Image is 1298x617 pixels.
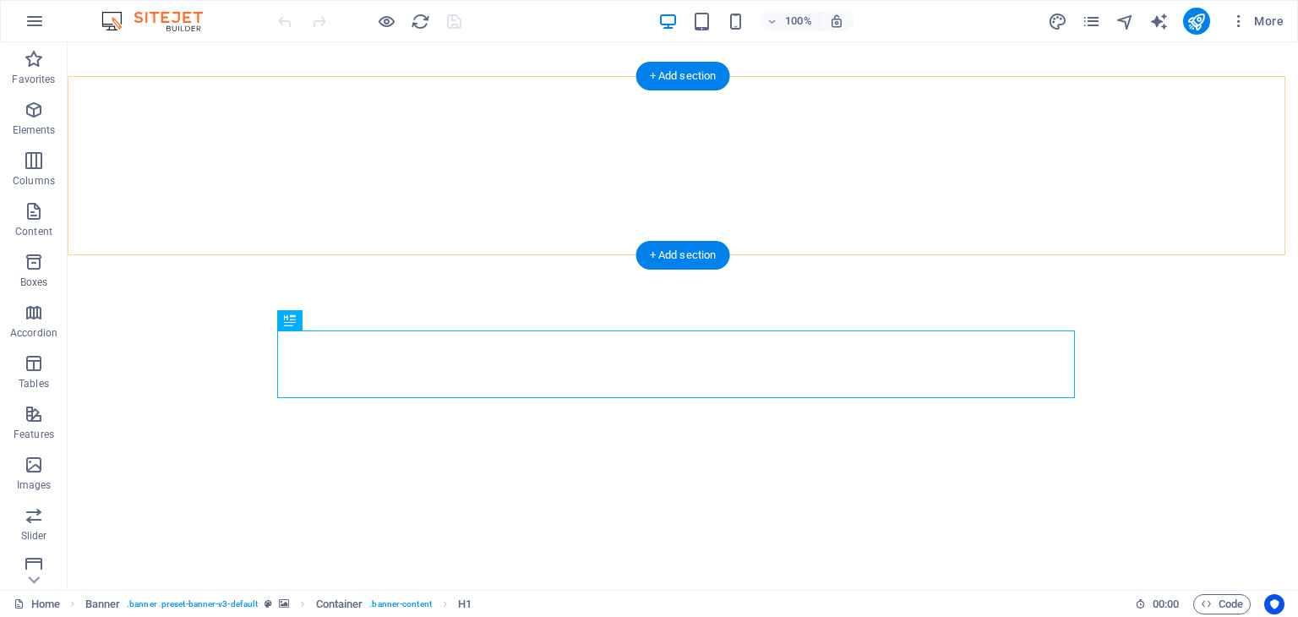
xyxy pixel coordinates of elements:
button: reload [410,11,430,31]
p: Columns [13,174,55,188]
p: Images [17,478,52,492]
button: pages [1082,11,1102,31]
p: Accordion [10,326,57,340]
i: Navigator [1115,12,1135,31]
span: More [1230,13,1284,30]
div: + Add section [636,62,730,90]
button: Usercentrics [1264,594,1284,614]
button: text_generator [1149,11,1170,31]
span: Code [1201,594,1243,614]
button: Code [1193,594,1251,614]
span: . banner .preset-banner-v3-default [127,594,258,614]
i: Publish [1186,12,1206,31]
button: publish [1183,8,1210,35]
h6: 100% [785,11,812,31]
p: Boxes [20,276,48,289]
button: Click here to leave preview mode and continue editing [376,11,396,31]
a: Click to cancel selection. Double-click to open Pages [14,594,60,614]
span: Click to select. Double-click to edit [316,594,363,614]
button: design [1048,11,1068,31]
p: Favorites [12,73,55,86]
p: Tables [19,377,49,390]
nav: breadcrumb [85,594,472,614]
div: + Add section [636,241,730,270]
i: Design (Ctrl+Alt+Y) [1048,12,1067,31]
span: . banner-content [369,594,431,614]
i: On resize automatically adjust zoom level to fit chosen device. [829,14,844,29]
span: 00 00 [1153,594,1179,614]
img: Editor Logo [97,11,224,31]
span: Click to select. Double-click to edit [458,594,472,614]
span: Click to select. Double-click to edit [85,594,121,614]
p: Elements [13,123,56,137]
i: Reload page [411,12,430,31]
button: More [1224,8,1290,35]
p: Slider [21,529,47,543]
p: Features [14,428,54,441]
button: 100% [760,11,820,31]
i: This element contains a background [279,599,289,609]
span: : [1164,598,1167,610]
h6: Session time [1135,594,1180,614]
i: AI Writer [1149,12,1169,31]
i: Pages (Ctrl+Alt+S) [1082,12,1101,31]
i: This element is a customizable preset [265,599,272,609]
p: Content [15,225,52,238]
button: navigator [1115,11,1136,31]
